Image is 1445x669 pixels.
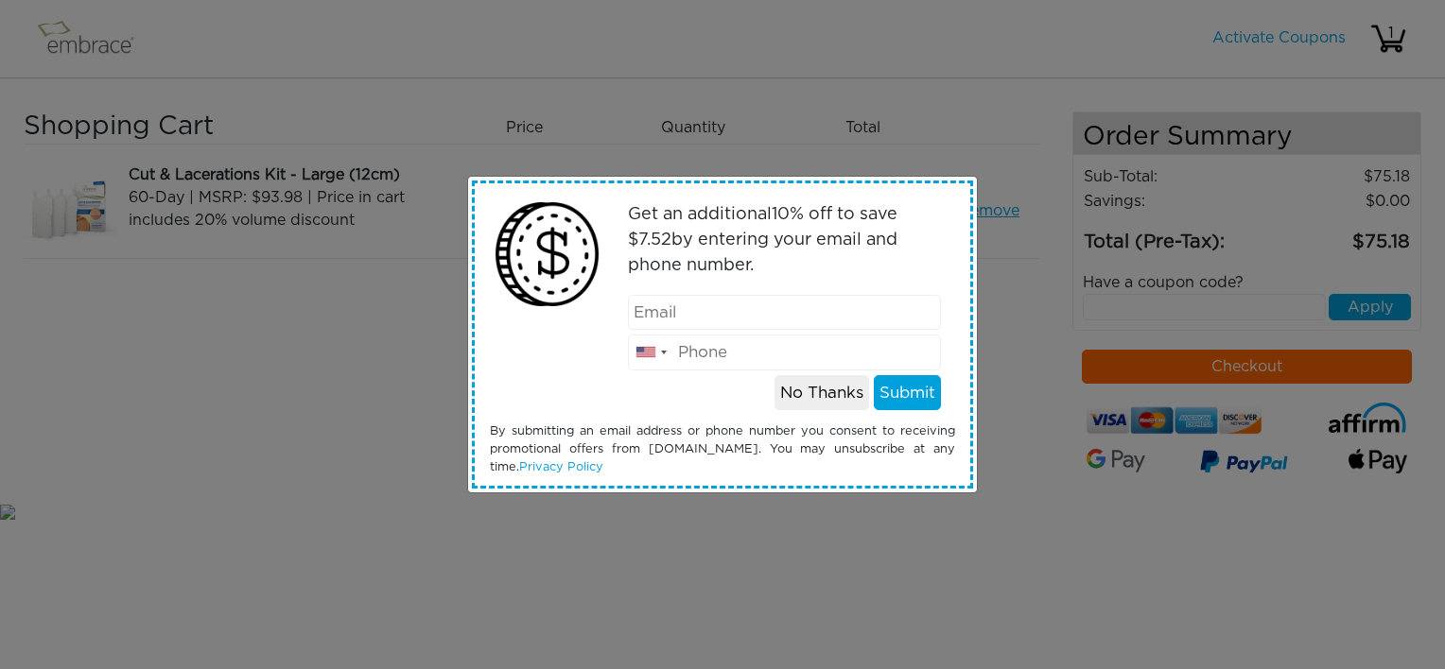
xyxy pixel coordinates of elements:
[485,193,609,317] img: money2.png
[519,461,603,473] a: Privacy Policy
[638,232,671,249] span: 7.52
[874,375,941,411] button: Submit
[628,202,942,279] p: Get an additional % off to save $ by entering your email and phone number.
[772,206,790,223] span: 10
[775,375,869,411] button: No Thanks
[476,422,969,477] div: By submitting an email address or phone number you consent to receiving promotional offers from [...
[629,335,672,369] div: United States: +1
[628,334,942,370] input: Phone
[628,295,942,331] input: Email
